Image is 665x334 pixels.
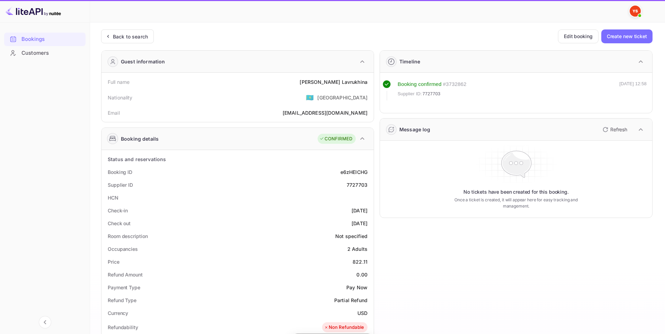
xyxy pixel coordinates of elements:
[423,90,441,97] span: 7727703
[283,109,367,116] div: [EMAIL_ADDRESS][DOMAIN_NAME]
[601,29,653,43] button: Create new ticket
[317,94,367,101] div: [GEOGRAPHIC_DATA]
[340,168,367,176] div: e6zHEICHG
[39,316,51,328] button: Collapse navigation
[619,80,647,100] div: [DATE] 12:58
[6,6,61,17] img: LiteAPI logo
[398,80,442,88] div: Booking confirmed
[347,181,367,188] div: 7727703
[21,35,82,43] div: Bookings
[398,90,422,97] span: Supplier ID:
[443,197,589,209] p: Once a ticket is created, it will appear here for easy tracking and management.
[108,297,136,304] div: Refund Type
[108,78,130,86] div: Full name
[399,58,420,65] div: Timeline
[4,33,86,45] a: Bookings
[108,156,166,163] div: Status and reservations
[108,324,138,331] div: Refundability
[610,126,627,133] p: Refresh
[108,309,128,317] div: Currency
[121,58,165,65] div: Guest information
[346,284,367,291] div: Pay Now
[108,94,133,101] div: Nationality
[108,271,143,278] div: Refund Amount
[324,324,364,331] div: Non Refundable
[353,258,367,265] div: 822.11
[21,49,82,57] div: Customers
[108,284,140,291] div: Payment Type
[108,168,132,176] div: Booking ID
[108,194,118,201] div: HCN
[108,245,138,253] div: Occupancies
[300,78,367,86] div: [PERSON_NAME] Lavrukhina
[306,91,314,104] span: United States
[357,309,367,317] div: USD
[335,232,367,240] div: Not specified
[108,258,119,265] div: Price
[352,207,367,214] div: [DATE]
[598,124,630,135] button: Refresh
[4,33,86,46] div: Bookings
[399,126,431,133] div: Message log
[4,46,86,59] a: Customers
[108,207,128,214] div: Check-in
[347,245,367,253] div: 2 Adults
[108,109,120,116] div: Email
[356,271,367,278] div: 0.00
[352,220,367,227] div: [DATE]
[334,297,367,304] div: Partial Refund
[319,135,352,142] div: CONFIRMED
[121,135,159,142] div: Booking details
[630,6,641,17] img: Yandex Support
[108,181,133,188] div: Supplier ID
[113,33,148,40] div: Back to search
[463,188,569,195] p: No tickets have been created for this booking.
[443,80,467,88] div: # 3732862
[108,232,148,240] div: Room description
[108,220,131,227] div: Check out
[4,46,86,60] div: Customers
[558,29,598,43] button: Edit booking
